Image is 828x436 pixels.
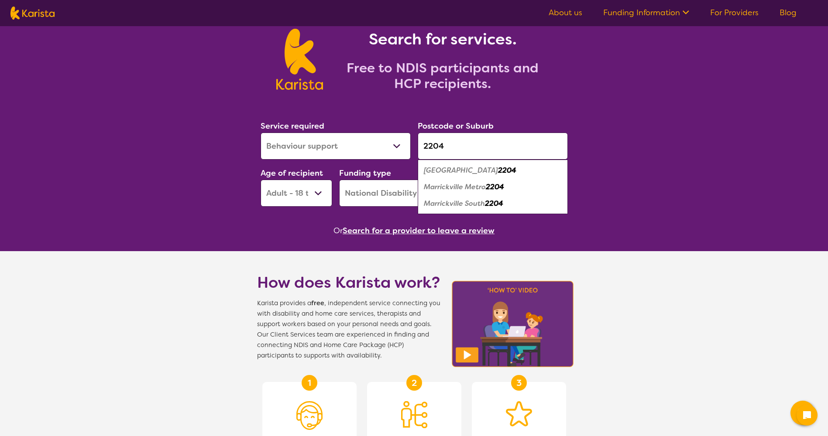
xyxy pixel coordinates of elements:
span: Or [333,224,343,237]
img: Karista logo [276,29,323,90]
label: Funding type [339,168,391,178]
label: Age of recipient [261,168,323,178]
button: Search for a provider to leave a review [343,224,495,237]
div: 3 [511,375,527,391]
em: Marrickville South [424,199,485,208]
div: Marrickville South 2204 [422,195,563,212]
button: Channel Menu [790,401,815,425]
img: Karista video [449,278,577,370]
label: Service required [261,121,324,131]
em: [GEOGRAPHIC_DATA] [424,166,498,175]
a: About us [549,7,582,18]
h2: Free to NDIS participants and HCP recipients. [333,60,552,92]
h1: How does Karista work? [257,272,440,293]
b: free [311,299,324,307]
input: Type [418,133,568,160]
em: 2204 [498,166,516,175]
em: 2204 [485,199,503,208]
div: 1 [302,375,317,391]
div: Marrickville Metro 2204 [422,179,563,195]
img: Star icon [506,401,532,426]
a: Blog [780,7,797,18]
img: Person being matched to services icon [401,401,427,428]
em: Marrickville Metro [424,182,486,191]
a: Funding Information [603,7,689,18]
span: Karista provides a , independent service connecting you with disability and home care services, t... [257,298,440,361]
img: Karista logo [10,7,55,20]
h1: Search for services. [333,29,552,50]
em: 2204 [486,182,504,191]
a: For Providers [710,7,759,18]
img: Person with headset icon [296,401,323,430]
div: 2 [406,375,422,391]
label: Postcode or Suburb [418,121,494,131]
div: Marrickville 2204 [422,162,563,179]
